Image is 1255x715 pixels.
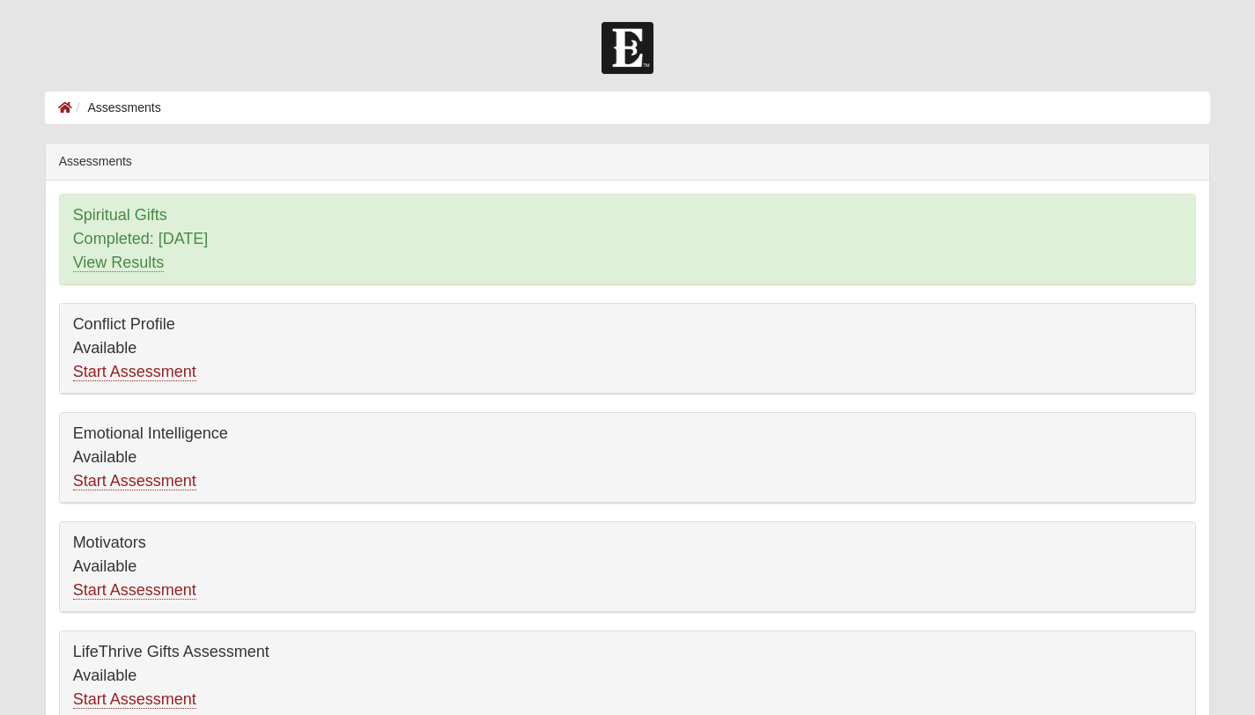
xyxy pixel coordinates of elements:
div: Spiritual Gifts Completed: [DATE] [60,195,1196,284]
div: Emotional Intelligence Available [60,413,1196,503]
img: Church of Eleven22 Logo [602,22,653,74]
div: Assessments [46,144,1210,181]
div: Motivators Available [60,522,1196,612]
a: View Results [73,254,165,272]
div: Conflict Profile Available [60,304,1196,394]
li: Assessments [72,99,161,117]
a: Start Assessment [73,472,196,490]
a: Start Assessment [73,581,196,600]
a: Start Assessment [73,363,196,381]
